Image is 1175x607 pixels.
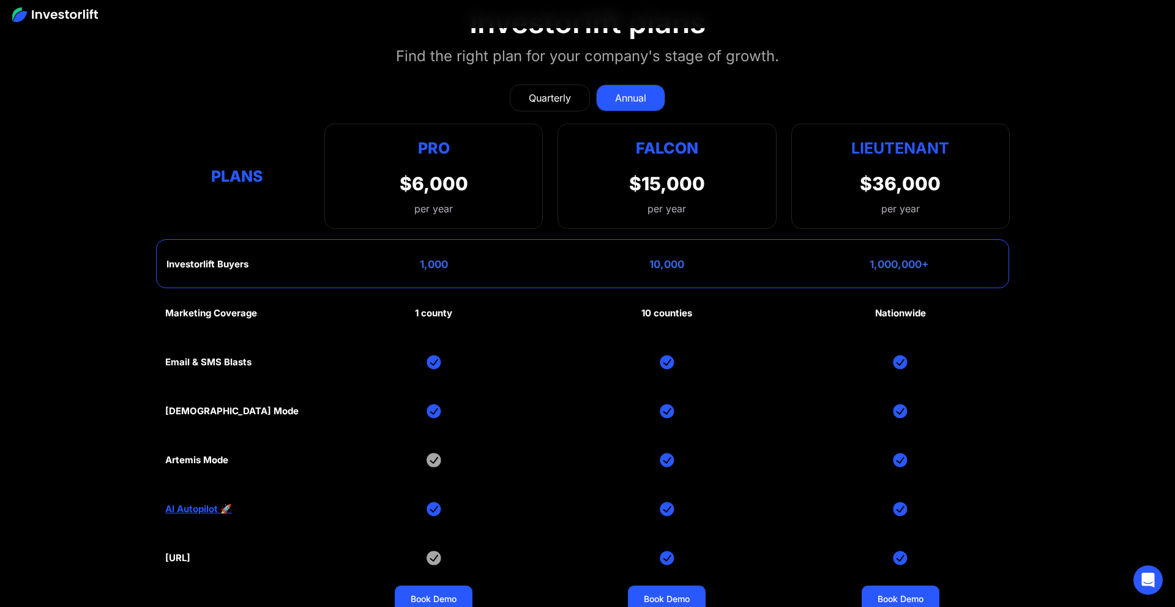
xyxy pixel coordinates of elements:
[165,308,257,319] div: Marketing Coverage
[881,201,920,216] div: per year
[400,173,468,195] div: $6,000
[529,91,571,105] div: Quarterly
[165,455,228,466] div: Artemis Mode
[860,173,941,195] div: $36,000
[400,201,468,216] div: per year
[166,259,248,270] div: Investorlift Buyers
[415,308,452,319] div: 1 county
[851,139,949,157] strong: Lieutenant
[875,308,926,319] div: Nationwide
[165,164,310,188] div: Plans
[641,308,692,319] div: 10 counties
[400,136,468,160] div: Pro
[165,357,252,368] div: Email & SMS Blasts
[469,5,706,40] div: Investorlift plans
[647,201,686,216] div: per year
[636,136,698,160] div: Falcon
[629,173,705,195] div: $15,000
[165,406,299,417] div: [DEMOGRAPHIC_DATA] Mode
[1133,565,1163,595] div: Open Intercom Messenger
[870,258,929,270] div: 1,000,000+
[165,553,190,564] div: [URL]
[165,504,232,515] a: AI Autopilot 🚀
[420,258,448,270] div: 1,000
[615,91,646,105] div: Annual
[649,258,684,270] div: 10,000
[396,45,779,67] div: Find the right plan for your company's stage of growth.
